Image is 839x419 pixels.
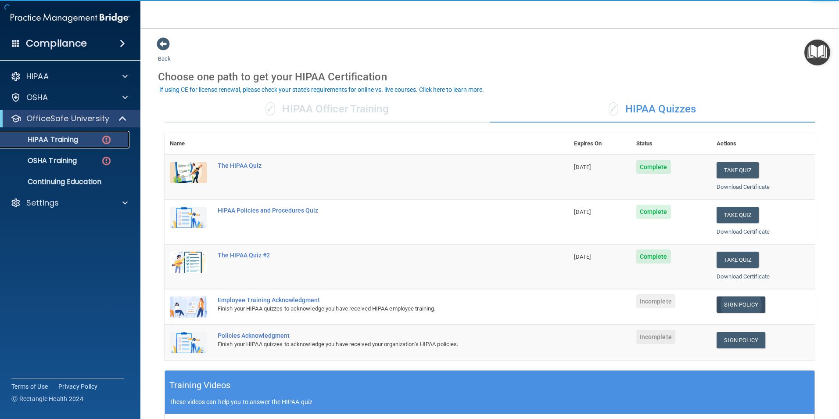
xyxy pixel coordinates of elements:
span: Ⓒ Rectangle Health 2024 [11,394,83,403]
a: OSHA [11,92,128,103]
a: Back [158,45,171,62]
div: Finish your HIPAA quizzes to acknowledge you have received your organization’s HIPAA policies. [218,339,525,350]
a: Privacy Policy [58,382,98,391]
div: The HIPAA Quiz #2 [218,252,525,259]
button: Take Quiz [717,162,759,178]
span: [DATE] [574,209,591,215]
a: Download Certificate [717,228,770,235]
p: OSHA [26,92,48,103]
span: [DATE] [574,253,591,260]
p: OfficeSafe University [26,113,109,124]
span: Complete [636,205,671,219]
h5: Training Videos [169,378,231,393]
div: HIPAA Officer Training [165,96,490,123]
th: Actions [711,133,815,155]
span: Complete [636,249,671,264]
h4: Compliance [26,37,87,50]
th: Name [165,133,212,155]
img: PMB logo [11,9,130,27]
span: Incomplete [636,294,675,308]
p: HIPAA Training [6,135,78,144]
div: Policies Acknowledgment [218,332,525,339]
div: Employee Training Acknowledgment [218,296,525,303]
button: Take Quiz [717,207,759,223]
div: If using CE for license renewal, please check your state's requirements for online vs. live cours... [159,87,484,93]
div: Finish your HIPAA quizzes to acknowledge you have received HIPAA employee training. [218,303,525,314]
p: Continuing Education [6,177,125,186]
p: HIPAA [26,71,49,82]
a: Download Certificate [717,184,770,190]
a: Download Certificate [717,273,770,280]
div: HIPAA Quizzes [490,96,815,123]
a: OfficeSafe University [11,113,127,124]
th: Status [631,133,712,155]
a: Sign Policy [717,296,765,313]
span: ✓ [609,102,618,116]
div: The HIPAA Quiz [218,162,525,169]
div: Choose one path to get your HIPAA Certification [158,64,821,90]
a: Settings [11,198,128,208]
p: Settings [26,198,59,208]
a: Terms of Use [11,382,48,391]
span: Complete [636,160,671,174]
span: ✓ [265,102,275,116]
a: Sign Policy [717,332,765,348]
div: HIPAA Policies and Procedures Quiz [218,207,525,214]
button: If using CE for license renewal, please check your state's requirements for online vs. live cours... [158,85,485,94]
button: Open Resource Center [804,40,830,65]
img: danger-circle.6113f641.png [101,134,112,145]
span: Incomplete [636,330,675,344]
p: OSHA Training [6,156,77,165]
button: Take Quiz [717,252,759,268]
th: Expires On [569,133,631,155]
span: [DATE] [574,164,591,170]
a: HIPAA [11,71,128,82]
p: These videos can help you to answer the HIPAA quiz [169,398,810,405]
img: danger-circle.6113f641.png [101,155,112,166]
